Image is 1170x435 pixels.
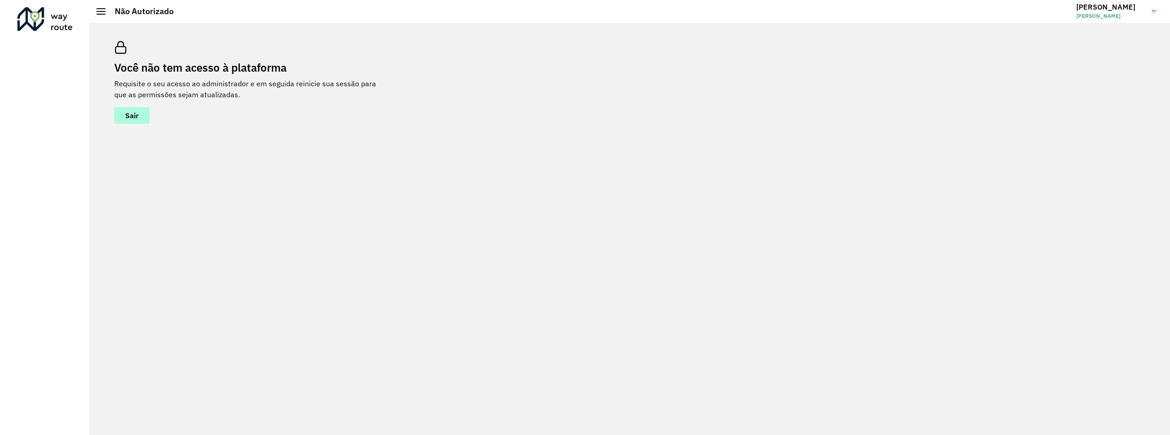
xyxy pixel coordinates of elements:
[114,78,388,100] p: Requisite o seu acesso ao administrador e em seguida reinicie sua sessão para que as permissões s...
[114,107,149,124] button: button
[125,112,138,119] span: Sair
[114,61,388,74] h2: Você não tem acesso à plataforma
[1076,3,1145,11] h3: [PERSON_NAME]
[106,6,174,16] h2: Não Autorizado
[1076,12,1145,20] span: [PERSON_NAME]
